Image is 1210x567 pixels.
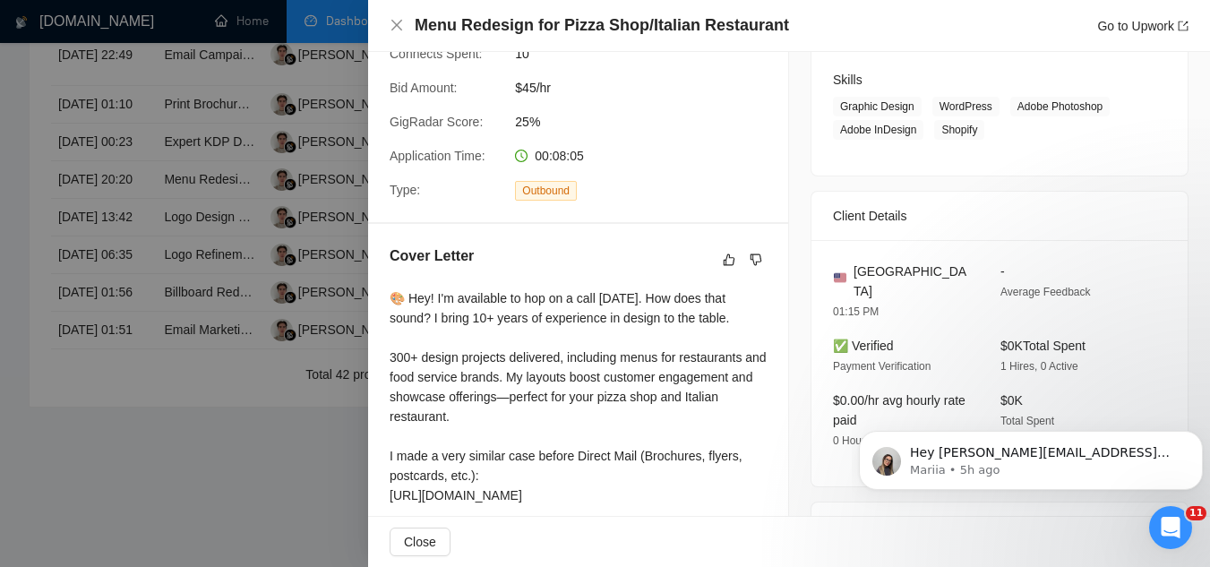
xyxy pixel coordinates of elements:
span: 11 [1186,506,1206,520]
button: dislike [745,249,767,271]
span: export [1178,21,1189,31]
div: Client Details [833,192,1166,240]
span: Connects Spent: [390,47,483,61]
span: Application Time: [390,149,485,163]
iframe: Intercom live chat [1149,506,1192,549]
span: like [723,253,735,267]
div: Job Description [833,503,1166,551]
span: Shopify [934,120,984,140]
span: GigRadar Score: [390,115,483,129]
button: Close [390,528,451,556]
span: Average Feedback [1000,286,1091,298]
span: Skills [833,73,862,87]
span: 1 Hires, 0 Active [1000,360,1078,373]
span: Adobe Photoshop [1010,97,1110,116]
span: 01:15 PM [833,305,879,318]
iframe: Intercom notifications message [852,393,1210,519]
span: 00:08:05 [535,149,584,163]
span: $45/hr [515,78,784,98]
span: WordPress [932,97,1000,116]
img: 🇺🇸 [834,271,846,284]
h4: Menu Redesign for Pizza Shop/Italian Restaurant [415,14,789,37]
h5: Cover Letter [390,245,474,267]
span: Adobe InDesign [833,120,923,140]
span: [GEOGRAPHIC_DATA] [854,262,972,301]
span: Graphic Design [833,97,922,116]
span: Bid Amount: [390,81,458,95]
button: Close [390,18,404,33]
span: - [1000,264,1005,279]
span: 25% [515,112,784,132]
span: 10 [515,44,784,64]
span: dislike [750,253,762,267]
span: Close [404,532,436,552]
span: clock-circle [515,150,528,162]
a: Go to Upworkexport [1097,19,1189,33]
span: $0K Total Spent [1000,339,1086,353]
span: Type: [390,183,420,197]
span: close [390,18,404,32]
span: 0 Hours [833,434,871,447]
span: ✅ Verified [833,339,894,353]
span: Outbound [515,181,577,201]
button: like [718,249,740,271]
span: Payment Verification [833,360,931,373]
span: $0.00/hr avg hourly rate paid [833,393,965,427]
